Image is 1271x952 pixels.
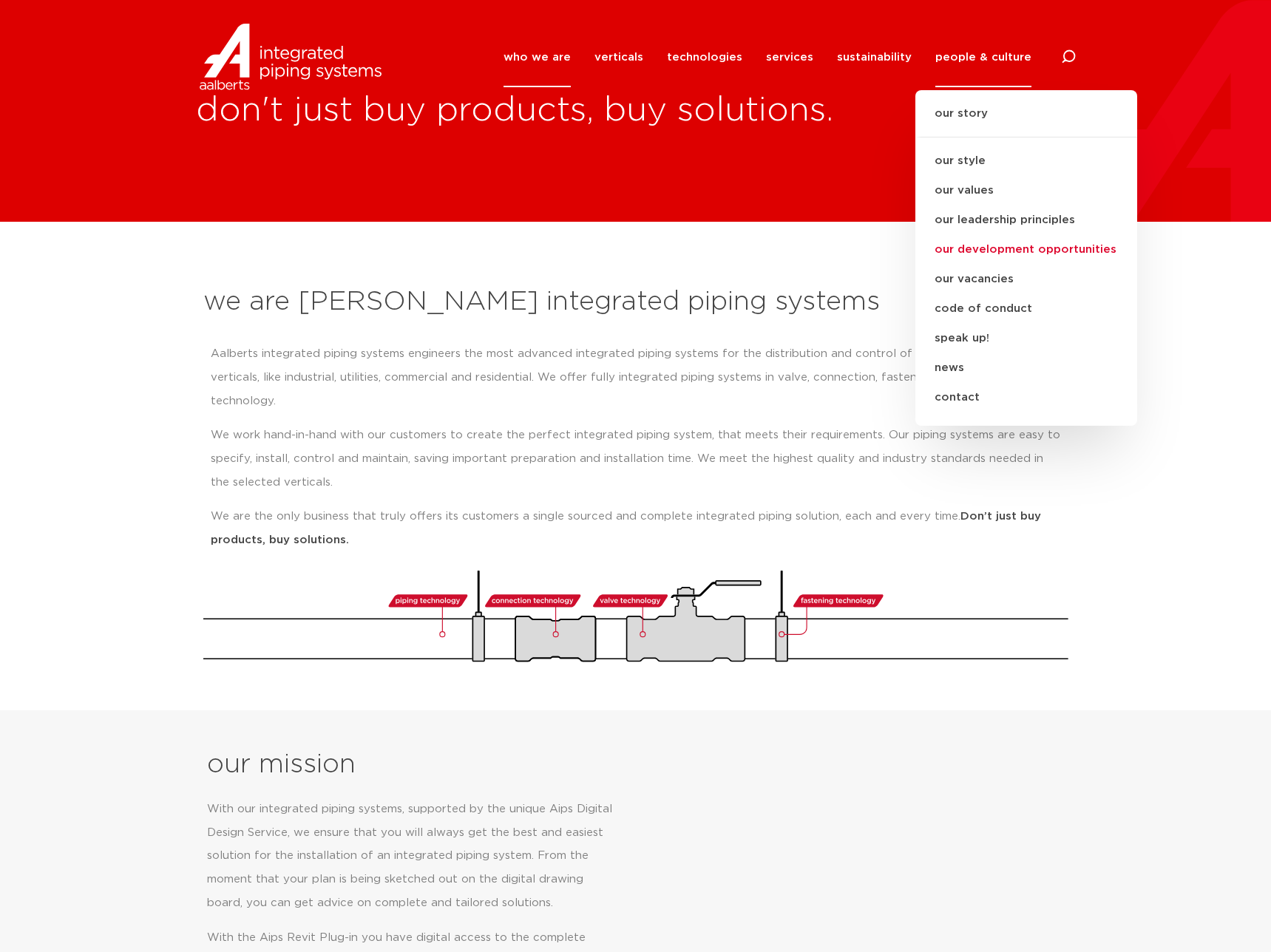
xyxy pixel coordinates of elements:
[211,505,1061,552] p: We are the only business that truly offers its customers a single sourced and complete integrated...
[203,285,1068,320] h2: we are [PERSON_NAME] integrated piping systems
[915,265,1137,294] a: our vacancies
[504,27,1031,87] nav: Menu
[915,353,1137,383] a: news
[211,342,1061,413] p: Aalberts integrated piping systems engineers the most advanced integrated piping systems for the ...
[935,27,1031,87] a: people & culture
[504,27,571,87] a: who we are
[667,27,742,87] a: technologies
[207,798,619,916] p: With our integrated piping systems, supported by the unique Aips Digital Design Service, we ensur...
[915,205,1137,235] a: our leadership principles
[915,294,1137,324] a: code of conduct
[766,27,813,87] a: services
[211,424,1061,494] p: We work hand-in-hand with our customers to create the perfect integrated piping system, that meet...
[915,146,1137,176] a: our style
[915,324,1137,353] a: speak up!
[915,105,1137,137] a: our story
[207,747,641,783] h2: our mission
[915,90,1137,426] ul: people & culture
[915,235,1137,265] a: our development opportunities
[837,27,912,87] a: sustainability
[915,383,1137,412] a: contact
[915,176,1137,205] a: our values
[594,27,643,87] a: verticals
